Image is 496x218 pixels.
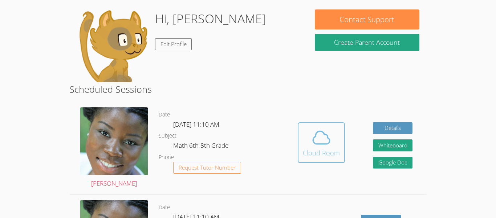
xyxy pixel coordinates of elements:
[373,139,413,151] button: Whiteboard
[315,9,419,29] button: Contact Support
[173,162,241,174] button: Request Tutor Number
[159,203,170,212] dt: Date
[303,148,340,158] div: Cloud Room
[69,82,427,96] h2: Scheduled Sessions
[80,107,148,189] a: [PERSON_NAME]
[159,131,176,140] dt: Subject
[159,153,174,162] dt: Phone
[173,140,230,153] dd: Math 6th-8th Grade
[173,120,219,128] span: [DATE] 11:10 AM
[155,9,266,28] h1: Hi, [PERSON_NAME]
[298,122,345,163] button: Cloud Room
[155,38,192,50] a: Edit Profile
[373,157,413,169] a: Google Doc
[315,34,419,51] button: Create Parent Account
[373,122,413,134] a: Details
[77,9,149,82] img: default.png
[179,165,236,170] span: Request Tutor Number
[80,107,148,175] img: 1000004422.jpg
[159,110,170,119] dt: Date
